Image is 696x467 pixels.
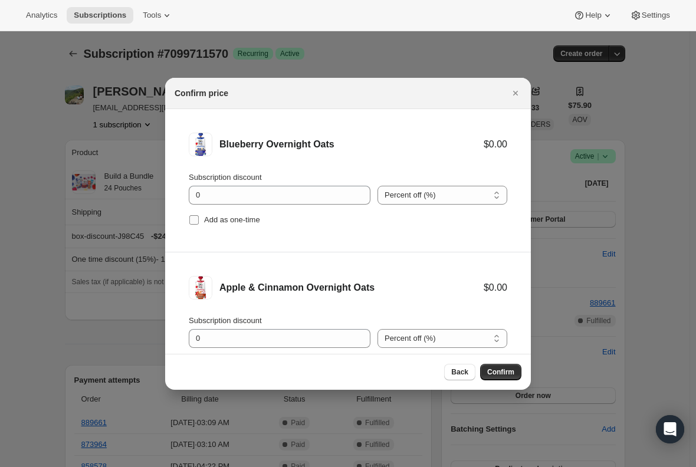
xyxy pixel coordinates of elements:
span: Add as one-time [204,215,260,224]
button: Back [444,364,475,380]
h2: Confirm price [175,87,228,99]
button: Close [507,85,524,101]
button: Analytics [19,7,64,24]
span: Subscriptions [74,11,126,20]
span: Subscription discount [189,316,262,325]
div: $0.00 [484,139,507,150]
div: Blueberry Overnight Oats [219,139,484,150]
div: Open Intercom Messenger [656,415,684,443]
button: Tools [136,7,180,24]
span: Back [451,367,468,377]
button: Settings [623,7,677,24]
img: Apple & Cinnamon Overnight Oats [189,276,212,300]
div: $0.00 [484,282,507,294]
span: Subscription discount [189,173,262,182]
div: Apple & Cinnamon Overnight Oats [219,282,484,294]
button: Subscriptions [67,7,133,24]
span: Settings [642,11,670,20]
span: Tools [143,11,161,20]
span: Confirm [487,367,514,377]
img: Blueberry Overnight Oats [189,133,212,156]
span: Analytics [26,11,57,20]
span: Help [585,11,601,20]
button: Confirm [480,364,521,380]
button: Help [566,7,620,24]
